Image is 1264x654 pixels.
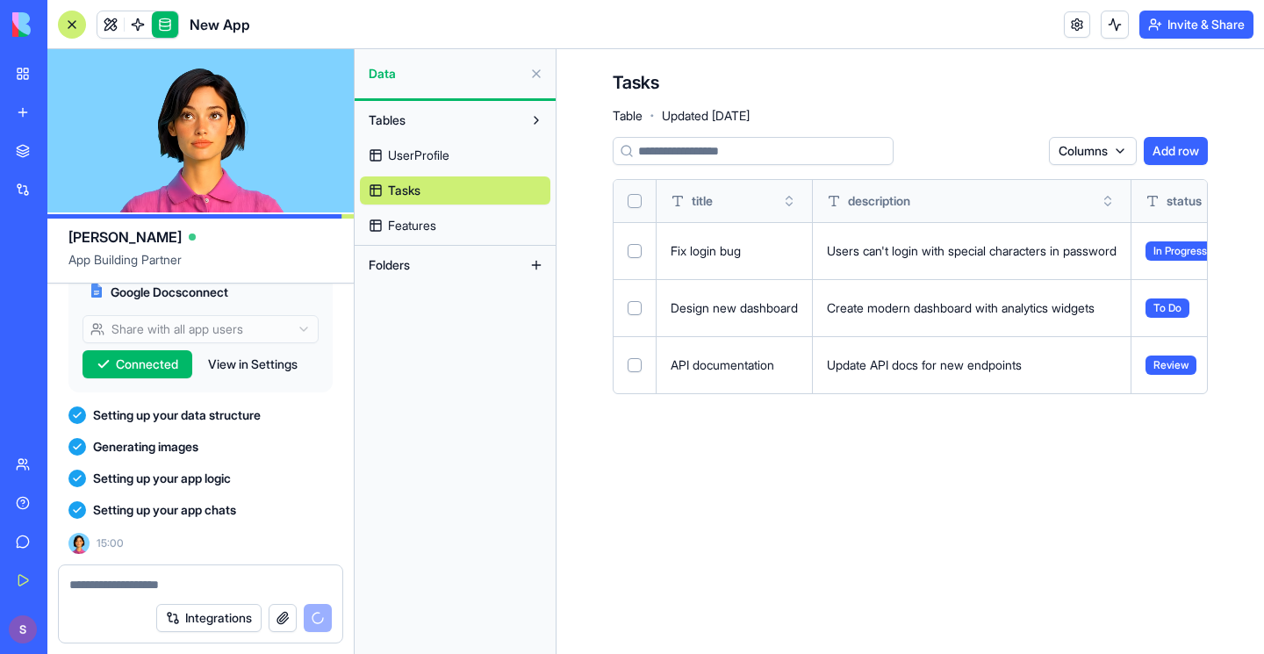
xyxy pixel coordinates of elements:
[662,107,750,125] span: Updated [DATE]
[1145,298,1189,318] span: To Do
[692,192,713,210] span: title
[12,12,121,37] img: logo
[190,14,250,35] span: New App
[650,102,655,130] span: ·
[93,438,198,456] span: Generating images
[93,406,261,424] span: Setting up your data structure
[68,533,90,554] img: Ella_00000_wcx2te.png
[613,107,643,125] span: Table
[68,251,333,283] span: App Building Partner
[388,147,449,164] span: UserProfile
[780,192,798,210] button: Toggle sort
[93,501,236,519] span: Setting up your app chats
[360,251,522,279] button: Folders
[111,284,228,301] span: Google Docs connect
[628,244,642,258] button: Select row
[360,212,550,240] a: Features
[388,182,420,199] span: Tasks
[1049,137,1137,165] button: Columns
[848,192,910,210] span: description
[199,350,306,378] button: View in Settings
[827,242,1117,260] div: Users can't login with special characters in password
[613,70,659,95] h4: Tasks
[360,176,550,205] a: Tasks
[9,615,37,643] img: ACg8ocLvoJZhh-97HB8O0x38rSgCRZbKbVehfZi-zMfApw7m6mKnMg=s96-c
[360,141,550,169] a: UserProfile
[388,217,436,234] span: Features
[1144,137,1208,165] button: Add row
[116,356,178,373] span: Connected
[1145,241,1215,261] span: In Progress
[671,299,798,317] div: Design new dashboard
[628,358,642,372] button: Select row
[628,194,642,208] button: Select all
[369,111,406,129] span: Tables
[68,226,182,248] span: [PERSON_NAME]
[671,242,798,260] div: Fix login bug
[1167,192,1202,210] span: status
[83,350,192,378] button: Connected
[369,65,522,83] span: Data
[827,356,1117,374] div: Update API docs for new endpoints
[156,604,262,632] button: Integrations
[1139,11,1253,39] button: Invite & Share
[671,356,798,374] div: API documentation
[369,256,410,274] span: Folders
[97,536,124,550] span: 15:00
[90,284,104,298] img: googledocs
[93,470,231,487] span: Setting up your app logic
[628,301,642,315] button: Select row
[1099,192,1117,210] button: Toggle sort
[1145,356,1196,375] span: Review
[827,299,1117,317] div: Create modern dashboard with analytics widgets
[360,106,522,134] button: Tables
